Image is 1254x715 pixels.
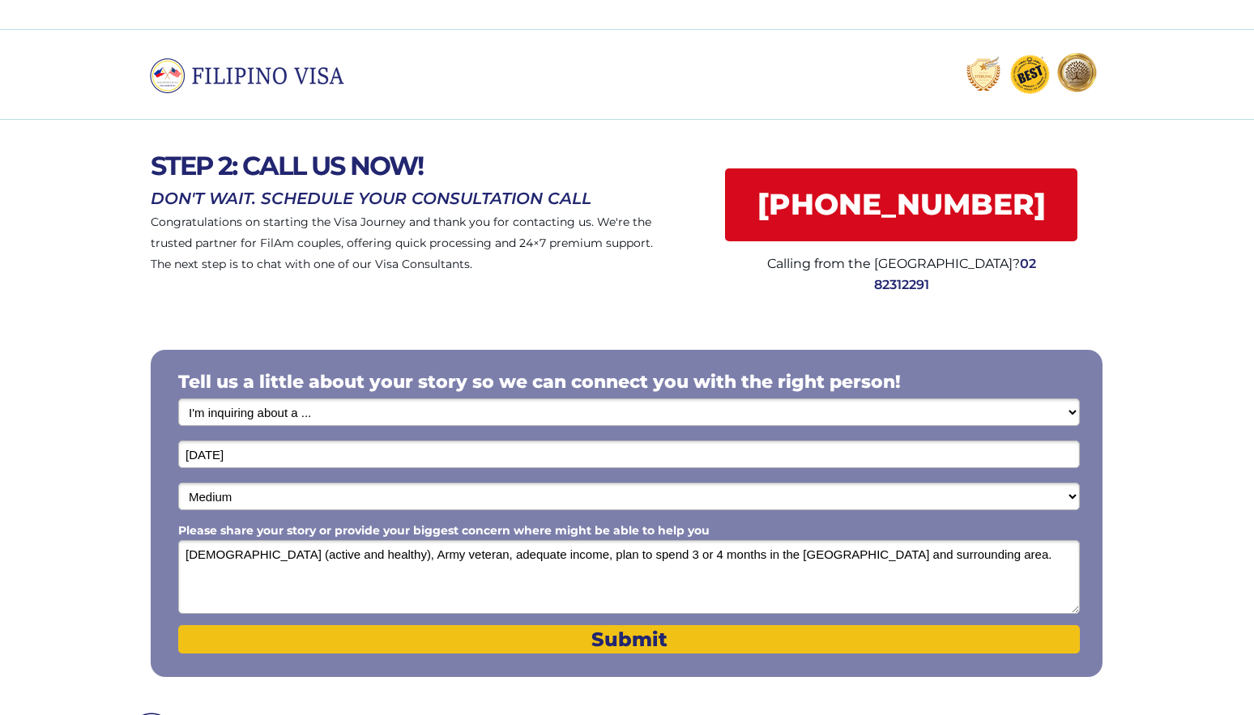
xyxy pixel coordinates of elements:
[178,371,901,393] span: Tell us a little about your story so we can connect you with the right person!
[151,189,591,208] span: DON'T WAIT. SCHEDULE YOUR CONSULTATION CALL
[725,168,1077,241] a: [PHONE_NUMBER]
[767,256,1020,271] span: Calling from the [GEOGRAPHIC_DATA]?
[178,625,1080,653] button: Submit
[178,628,1080,651] span: Submit
[178,440,1080,468] input: Date of Birth (mm/dd/yyyy)
[178,523,710,538] span: Please share your story or provide your biggest concern where might be able to help you
[725,187,1077,222] span: [PHONE_NUMBER]
[151,150,423,181] span: STEP 2: CALL US NOW!
[151,215,653,271] span: Congratulations on starting the Visa Journey and thank you for contacting us. We're the trusted p...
